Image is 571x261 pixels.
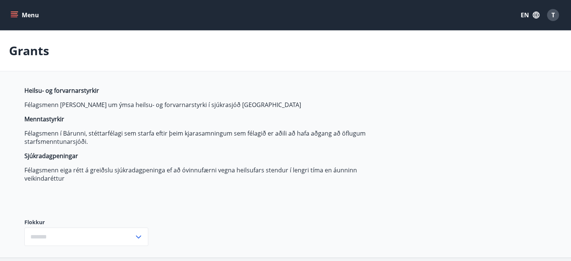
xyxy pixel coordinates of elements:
strong: Heilsu- og forvarnarstyrkir [24,86,99,95]
p: Félagsmenn í Bárunni, stéttarfélagi sem starfa eftir þeim kjarasamningum sem félagið er aðili að ... [24,129,379,146]
button: T [544,6,562,24]
strong: Sjúkradagpeningar [24,152,78,160]
p: Félagsmenn eiga rétt á greiðslu sjúkradagpeninga ef að óvinnufærni vegna heilsufars stendur í len... [24,166,379,183]
span: T [551,11,555,19]
p: Félagsmenn [PERSON_NAME] um ýmsa heilsu- og forvarnarstyrki í sjúkrasjóð [GEOGRAPHIC_DATA] [24,101,379,109]
button: menu [9,8,42,22]
label: Flokkur [24,219,148,226]
strong: Menntastyrkir [24,115,64,123]
p: Grants [9,42,49,59]
button: EN [518,8,542,22]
